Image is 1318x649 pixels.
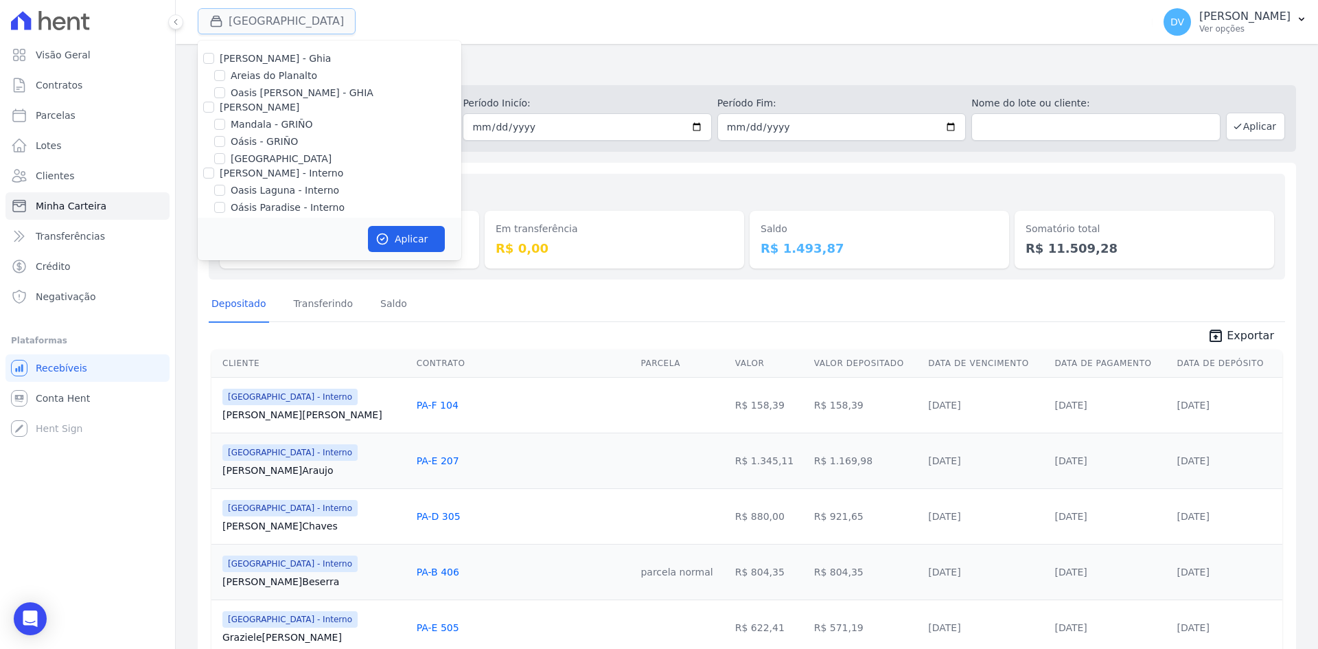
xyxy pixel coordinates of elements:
span: Visão Geral [36,48,91,62]
label: Oasis [PERSON_NAME] - GHIA [231,86,373,100]
label: Nome do lote ou cliente: [971,96,1220,111]
label: Período Inicío: [463,96,711,111]
p: Ver opções [1199,23,1291,34]
a: [DATE] [1177,400,1210,411]
a: [PERSON_NAME]Beserra [222,575,406,589]
th: Cliente [211,350,411,378]
a: PA-F 104 [417,400,459,411]
a: [DATE] [928,622,960,633]
span: [GEOGRAPHIC_DATA] - Interno [222,389,358,405]
span: [GEOGRAPHIC_DATA] - Interno [222,444,358,461]
th: Valor Depositado [809,350,923,378]
a: [PERSON_NAME]Chaves [222,519,406,533]
th: Valor [730,350,809,378]
a: Contratos [5,71,170,99]
button: Aplicar [368,226,445,252]
span: Contratos [36,78,82,92]
a: Recebíveis [5,354,170,382]
span: Exportar [1227,328,1274,344]
a: [PERSON_NAME]Araujo [222,464,406,477]
th: Contrato [411,350,636,378]
a: [DATE] [1177,567,1210,578]
label: [PERSON_NAME] [220,102,299,113]
span: Transferências [36,229,105,243]
a: [DATE] [1177,455,1210,466]
a: Lotes [5,132,170,159]
td: R$ 921,65 [809,488,923,544]
td: R$ 1.345,11 [730,433,809,488]
span: Lotes [36,139,62,152]
a: Graziele[PERSON_NAME] [222,630,406,644]
dt: Saldo [761,222,998,236]
a: PA-E 505 [417,622,459,633]
span: [GEOGRAPHIC_DATA] - Interno [222,556,358,572]
span: Minha Carteira [36,199,106,213]
span: Crédito [36,260,71,273]
h2: Minha Carteira [198,55,1296,80]
a: PA-B 406 [417,567,459,578]
label: Mandala - GRIÑO [231,117,313,132]
a: Parcelas [5,102,170,129]
a: [DATE] [928,511,960,522]
div: Plataformas [11,332,164,349]
a: [DATE] [928,567,960,578]
a: Transferências [5,223,170,250]
a: Transferindo [291,287,356,323]
span: Conta Hent [36,391,90,405]
th: Parcela [635,350,729,378]
a: parcela normal [640,567,713,578]
a: [DATE] [1177,622,1210,633]
a: unarchive Exportar [1196,328,1285,347]
label: Oásis - GRIÑO [231,135,298,149]
td: R$ 804,35 [730,544,809,600]
button: Aplicar [1226,113,1285,140]
td: R$ 880,00 [730,488,809,544]
td: R$ 1.169,98 [809,433,923,488]
dt: Em transferência [496,222,733,236]
a: Conta Hent [5,385,170,412]
label: Oasis Laguna - Interno [231,183,339,198]
span: Clientes [36,169,74,183]
dd: R$ 11.509,28 [1026,239,1263,258]
a: [DATE] [1054,511,1087,522]
td: R$ 804,35 [809,544,923,600]
a: Minha Carteira [5,192,170,220]
span: [GEOGRAPHIC_DATA] - Interno [222,500,358,516]
button: [GEOGRAPHIC_DATA] [198,8,356,34]
dd: R$ 0,00 [496,239,733,258]
span: [GEOGRAPHIC_DATA] - Interno [222,611,358,628]
label: Período Fim: [717,96,966,111]
th: Data de Pagamento [1049,350,1171,378]
button: DV [PERSON_NAME] Ver opções [1153,3,1318,41]
span: Parcelas [36,109,76,122]
th: Data de Depósito [1172,350,1282,378]
span: Recebíveis [36,361,87,375]
span: Negativação [36,290,96,304]
a: [DATE] [928,455,960,466]
a: [PERSON_NAME][PERSON_NAME] [222,408,406,422]
a: Negativação [5,283,170,310]
a: [DATE] [1177,511,1210,522]
td: R$ 158,39 [809,377,923,433]
a: Crédito [5,253,170,280]
td: R$ 158,39 [730,377,809,433]
a: [DATE] [1054,455,1087,466]
label: [GEOGRAPHIC_DATA] [231,152,332,166]
label: Oásis Paradise - Interno [231,201,345,215]
div: Open Intercom Messenger [14,602,47,635]
a: Saldo [378,287,410,323]
dd: R$ 1.493,87 [761,239,998,258]
a: [DATE] [928,400,960,411]
dt: Somatório total [1026,222,1263,236]
span: DV [1170,17,1184,27]
i: unarchive [1207,328,1224,344]
th: Data de Vencimento [923,350,1049,378]
p: [PERSON_NAME] [1199,10,1291,23]
label: [PERSON_NAME] - Interno [220,168,343,179]
label: Areias do Planalto [231,69,317,83]
a: [DATE] [1054,622,1087,633]
a: PA-D 305 [417,511,461,522]
a: Depositado [209,287,269,323]
a: PA-E 207 [417,455,459,466]
a: [DATE] [1054,400,1087,411]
